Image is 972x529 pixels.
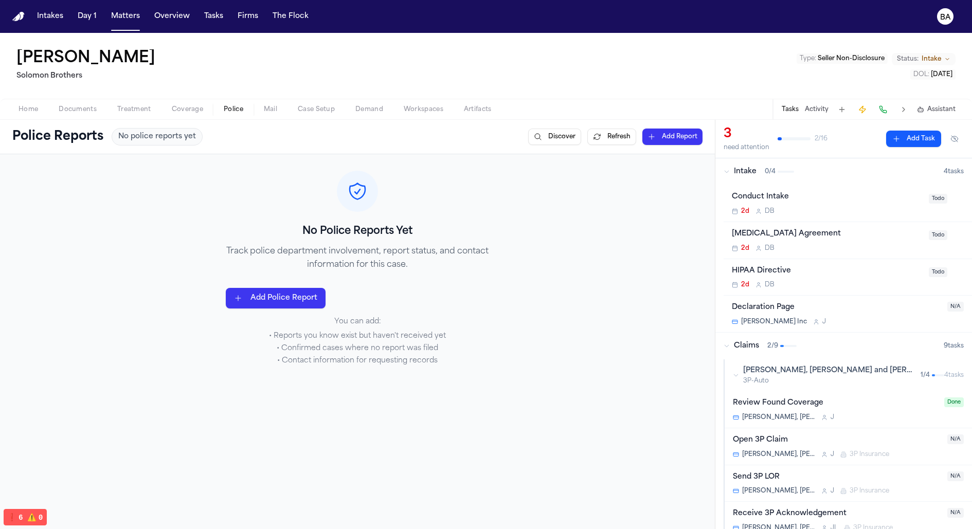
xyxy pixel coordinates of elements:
[742,450,815,459] span: [PERSON_NAME], [PERSON_NAME] and [PERSON_NAME]
[765,168,776,176] span: 0 / 4
[16,70,159,82] h2: Solomon Brothers
[732,265,923,277] div: HIPAA Directive
[742,487,815,495] span: [PERSON_NAME], [PERSON_NAME] and [PERSON_NAME]
[831,450,834,459] span: J
[725,465,972,502] div: Open task: Send 3P LOR
[150,7,194,26] button: Overview
[724,126,769,142] div: 3
[250,293,317,303] span: Add Police Report
[587,129,636,145] button: Refresh
[268,7,313,26] button: The Flock
[464,105,492,114] span: Artifacts
[743,377,912,385] span: 3P-Auto
[226,245,489,271] p: Track police department involvement, report status, and contact information for this case.
[12,129,103,145] h1: Police Reports
[876,102,890,117] button: Make a Call
[944,342,964,350] span: 9 task s
[715,158,972,185] button: Intake0/44tasks
[226,288,326,308] button: Add Police Report
[733,471,941,483] div: Send 3P LOR
[927,105,956,114] span: Assistant
[742,413,815,422] span: [PERSON_NAME], [PERSON_NAME] and [PERSON_NAME]
[944,168,964,176] span: 4 task s
[910,69,956,80] button: Edit DOL: 1995-04-15
[815,135,827,143] span: 2 / 16
[642,129,703,145] button: Add Report
[725,428,972,465] div: Open task: Open 3P Claim
[917,105,956,114] button: Assistant
[818,56,885,62] span: Seller Non-Disclosure
[741,281,749,289] span: 2d
[117,105,151,114] span: Treatment
[74,7,101,26] button: Day 1
[264,105,277,114] span: Mail
[732,302,941,314] div: Declaration Page
[224,105,243,114] span: Police
[172,105,203,114] span: Coverage
[947,471,964,481] span: N/A
[929,194,947,204] span: Todo
[226,317,489,327] p: You can add:
[107,7,144,26] button: Matters
[715,333,972,359] button: Claims2/99tasks
[835,102,849,117] button: Add Task
[355,105,383,114] span: Demand
[725,359,972,391] button: [PERSON_NAME], [PERSON_NAME] and [PERSON_NAME]3P-Auto1/44tasks
[200,7,227,26] button: Tasks
[732,191,923,203] div: Conduct Intake
[118,132,196,142] span: No police reports yet
[33,7,67,26] button: Intakes
[724,259,972,296] div: Open task: HIPAA Directive
[944,371,964,379] span: 4 task s
[12,12,25,22] img: Finch Logo
[800,56,816,62] span: Type :
[850,450,889,459] span: 3P Insurance
[831,413,834,422] span: J
[734,341,759,351] span: Claims
[724,222,972,259] div: Open task: Retainer Agreement
[743,366,912,376] span: [PERSON_NAME], [PERSON_NAME] and [PERSON_NAME]
[733,508,941,520] div: Receive 3P Acknowledgement
[929,230,947,240] span: Todo
[724,296,972,332] div: Open task: Declaration Page
[19,105,38,114] span: Home
[944,397,964,407] span: Done
[732,228,923,240] div: [MEDICAL_DATA] Agreement
[226,343,489,354] li: • Confirmed cases where no report was filed
[929,267,947,277] span: Todo
[947,434,964,444] span: N/A
[886,131,941,147] button: Add Task
[947,508,964,518] span: N/A
[913,71,929,78] span: DOL :
[797,53,888,64] button: Edit Type: Seller Non-Disclosure
[16,49,155,68] button: Edit matter name
[765,244,775,252] span: D B
[734,167,757,177] span: Intake
[404,105,443,114] span: Workspaces
[931,71,952,78] span: [DATE]
[921,371,930,379] span: 1 / 4
[233,7,262,26] button: Firms
[947,302,964,312] span: N/A
[897,55,919,63] span: Status:
[733,397,938,409] div: Review Found Coverage
[16,49,155,68] h1: [PERSON_NAME]
[741,318,807,326] span: [PERSON_NAME] Inc
[226,331,489,341] li: • Reports you know exist but haven't received yet
[724,143,769,152] div: need attention
[741,244,749,252] span: 2d
[724,185,972,222] div: Open task: Conduct Intake
[12,12,25,22] a: Home
[733,434,941,446] div: Open 3P Claim
[767,342,778,350] span: 2 / 9
[855,102,870,117] button: Create Immediate Task
[59,105,97,114] span: Documents
[226,224,489,239] h3: No Police Reports Yet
